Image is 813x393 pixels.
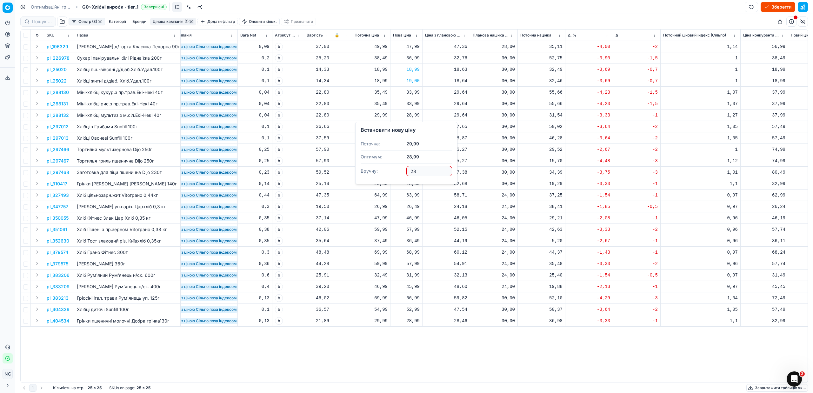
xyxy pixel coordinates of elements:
div: -1,5 [616,55,658,61]
button: Expand [33,191,41,199]
p: Заготовка для піци пшенична Dijo 230г [77,169,178,176]
span: b [275,89,283,96]
dt: Оптимум: [361,150,406,163]
div: 1,07 [663,89,738,96]
div: 30,00 [473,101,515,107]
div: 0,04 [240,89,270,96]
div: -4,23 [568,101,610,107]
button: pl_350055 [47,215,69,221]
button: Expand [33,65,41,73]
div: 18,63 [425,66,467,73]
span: Ціна з плановою націнкою [425,33,461,38]
button: Expand [33,77,41,84]
div: 47,99 [393,43,420,50]
p: pl_288131 [47,101,68,107]
button: pl_351091 [47,226,67,233]
button: 29,99 [406,141,419,147]
div: 35,49 [355,101,388,107]
button: pl_310417 [47,181,67,187]
button: Expand [33,43,41,50]
button: pl_297466 [47,146,69,153]
div: 0,04 [240,101,270,107]
div: 0,44 [240,192,270,198]
p: pl_383209 [47,283,70,290]
div: 33,99 [393,89,420,96]
div: 54,99 [355,135,388,141]
p: Хлібці пш.-вівсяні д/діаб.Хліб.Удал.100г [77,66,178,73]
button: pl_383213 [47,295,69,301]
div: 1,1 [663,181,738,187]
p: Міні-хлібці кукур.з пр.трав.Екі-Некі 40г [77,89,178,96]
div: -2 [616,135,658,141]
div: 0,25 [240,146,270,153]
button: pl_288132 [47,112,69,118]
div: -3 [616,169,658,176]
span: Товари Б з ціною Сільпо поза індексом [161,112,239,118]
div: 19,29 [520,181,563,187]
button: pl_327493 [47,192,69,198]
span: Δ [616,33,618,38]
div: 0,25 [240,158,270,164]
button: pl_196329 [47,43,68,50]
button: Expand [33,305,41,313]
div: 25,14 [307,181,329,187]
div: -3 [616,158,658,164]
div: 57,49 [743,135,785,141]
button: Expand [33,225,41,233]
div: 32,49 [520,66,563,73]
input: Пошук по SKU або назві [32,18,52,25]
div: 28,99 [393,112,420,118]
div: 1,12 [663,158,738,164]
p: pl_404339 [47,306,70,313]
span: b [275,43,283,50]
p: pl_25020 [47,66,67,73]
button: Expand [33,168,41,176]
div: 32,46 [520,78,563,84]
div: 59,52 [307,169,329,176]
div: -4,48 [568,158,610,164]
button: Expand all [33,31,41,39]
span: Товари Б з ціною Сільпо поза індексом [161,78,239,84]
button: pl_297013 [47,135,69,141]
span: Товари Б з ціною Сільпо поза індексом [161,43,239,50]
button: pl_297012 [47,123,69,130]
div: 0,23 [240,169,270,176]
div: 1,07 [663,101,738,107]
div: 37,59 [307,135,329,141]
div: 1,05 [663,123,738,130]
button: Призначити [281,18,316,25]
div: 30,00 [473,66,515,73]
div: 57,90 [307,158,329,164]
div: -3,64 [568,123,610,130]
span: Вартість [307,33,323,38]
a: Оптимізаційні групи [31,4,71,10]
span: Атрибут товару [275,33,295,38]
p: pl_297468 [47,169,69,176]
div: 14,34 [307,78,329,84]
span: Поточний ціновий індекс (Сільпо) [663,33,726,38]
div: 1,27 [663,112,738,118]
p: Хлібці Овочеві Sunfill 100г [77,135,178,141]
div: 24,00 [473,192,515,198]
strong: 25 [146,385,150,390]
div: 0,1 [240,123,270,130]
div: -3,90 [568,55,610,61]
button: Expand [33,260,41,267]
div: 30,00 [473,78,515,84]
div: -0,7 [616,78,658,84]
div: 35,49 [355,89,388,96]
div: 74,99 [355,146,388,153]
div: -4,00 [568,43,610,50]
p: Тортилья гриль пшенична Dijo 250г [77,158,178,164]
button: Завантажити таблицю як... [746,384,808,392]
button: pl_288130 [47,89,69,96]
div: -2,67 [568,146,610,153]
div: 28,00 [473,43,515,50]
span: Поточна ціна [355,33,379,38]
button: Додати фільтр [197,18,238,25]
div: 22,80 [307,89,329,96]
button: Expand [33,294,41,302]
